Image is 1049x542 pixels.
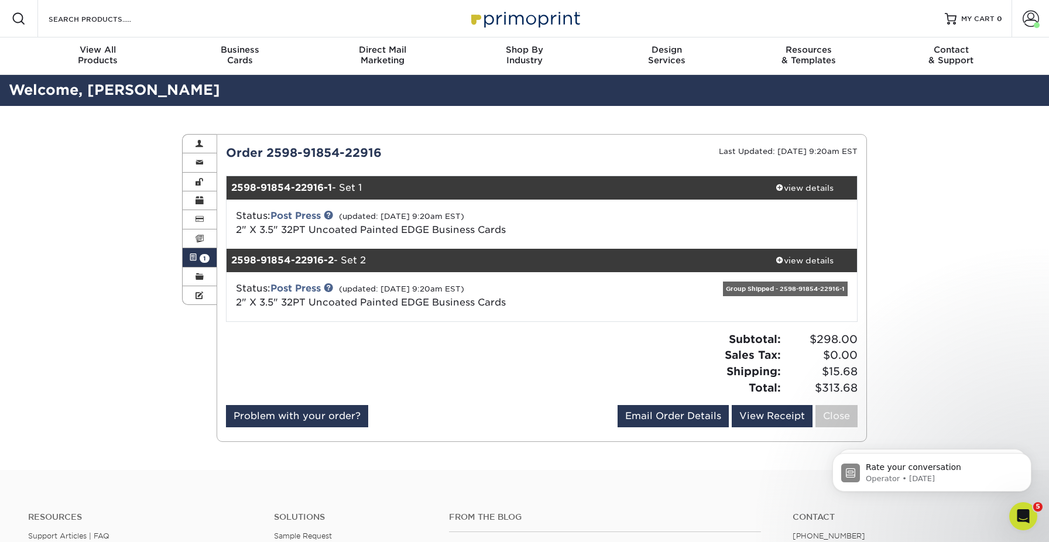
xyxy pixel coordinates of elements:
span: $15.68 [784,363,858,380]
span: $0.00 [784,347,858,363]
span: $298.00 [784,331,858,348]
a: Post Press [270,283,321,294]
span: 1 [200,254,210,263]
div: Status: [227,209,647,237]
a: [PHONE_NUMBER] [793,531,865,540]
a: View Receipt [732,405,813,427]
a: BusinessCards [169,37,311,75]
strong: Subtotal: [729,332,781,345]
a: view details [752,176,857,200]
a: Sample Request [274,531,332,540]
div: - Set 2 [227,249,752,272]
h4: Solutions [274,512,432,522]
a: Direct MailMarketing [311,37,454,75]
iframe: Intercom live chat [1009,502,1037,530]
a: 2" X 3.5" 32PT Uncoated Painted EDGE Business Cards [236,224,506,235]
span: View All [27,44,169,55]
a: Email Order Details [618,405,729,427]
strong: Shipping: [726,365,781,378]
iframe: Intercom notifications message [815,428,1049,510]
div: Order 2598-91854-22916 [217,144,542,162]
div: & Templates [738,44,880,66]
a: Contact [793,512,1021,522]
span: 0 [997,15,1002,23]
small: (updated: [DATE] 9:20am EST) [339,212,464,221]
strong: Total: [749,381,781,394]
div: view details [752,255,857,266]
a: view details [752,249,857,272]
span: Resources [738,44,880,55]
div: Cards [169,44,311,66]
a: View AllProducts [27,37,169,75]
a: DesignServices [595,37,738,75]
div: Services [595,44,738,66]
small: Last Updated: [DATE] 9:20am EST [719,147,858,156]
div: Products [27,44,169,66]
div: Industry [454,44,596,66]
strong: 2598-91854-22916-2 [231,255,334,266]
div: Group Shipped - 2598-91854-22916-1 [723,282,848,296]
span: MY CART [961,14,995,24]
a: Problem with your order? [226,405,368,427]
a: Resources& Templates [738,37,880,75]
h4: Resources [28,512,256,522]
a: Post Press [270,210,321,221]
span: Business [169,44,311,55]
a: 2" X 3.5" 32PT Uncoated Painted EDGE Business Cards [236,297,506,308]
span: Direct Mail [311,44,454,55]
img: Primoprint [466,6,583,31]
a: Shop ByIndustry [454,37,596,75]
div: Marketing [311,44,454,66]
a: Close [815,405,858,427]
a: Contact& Support [880,37,1022,75]
span: $313.68 [784,380,858,396]
small: (updated: [DATE] 9:20am EST) [339,284,464,293]
div: & Support [880,44,1022,66]
div: view details [752,182,857,194]
div: Status: [227,282,647,310]
span: 5 [1033,502,1043,512]
input: SEARCH PRODUCTS..... [47,12,162,26]
span: Design [595,44,738,55]
h4: From the Blog [449,512,761,522]
span: Contact [880,44,1022,55]
div: - Set 1 [227,176,752,200]
a: 1 [183,248,217,267]
strong: 2598-91854-22916-1 [231,182,332,193]
span: Shop By [454,44,596,55]
strong: Sales Tax: [725,348,781,361]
